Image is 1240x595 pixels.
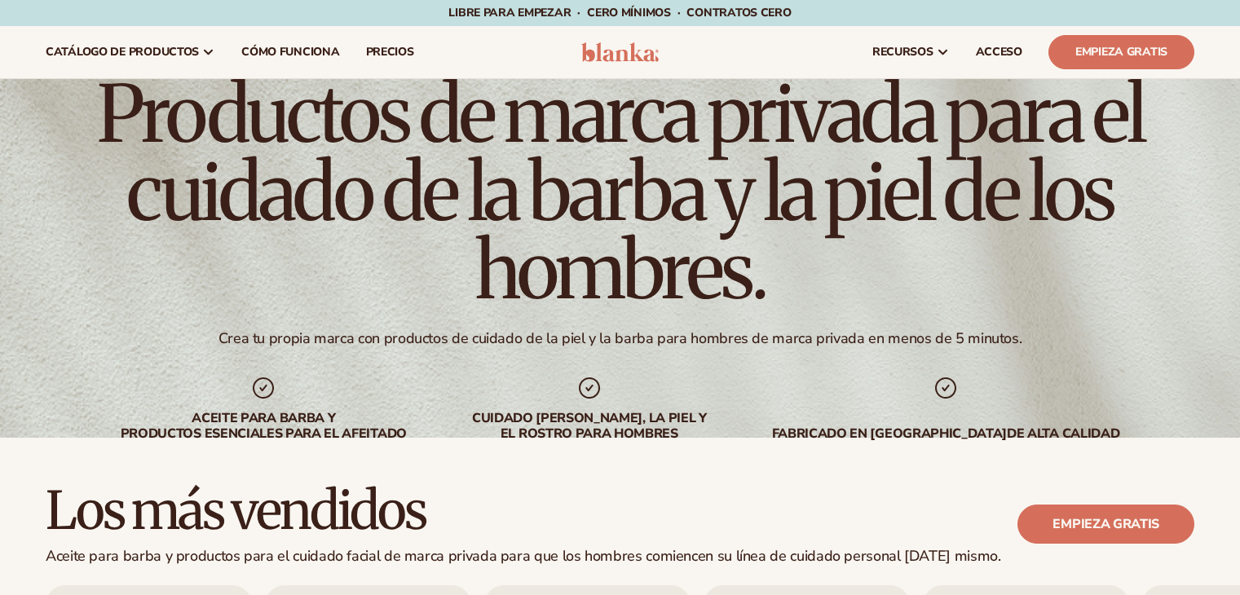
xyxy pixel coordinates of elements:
a: precios [353,26,427,78]
font: Contratos CERO [686,5,791,20]
font: Cómo funciona [241,44,339,59]
font: de alta calidad [1007,425,1119,443]
a: ACCESO [963,26,1035,78]
font: Los más vendidos [46,478,426,543]
font: · [677,5,681,20]
font: ACCESO [976,44,1022,59]
font: Productos de marca privada para el cuidado de la barba y la piel de los hombres. [97,65,1143,320]
font: Aceite para barba y productos para el cuidado facial de marca privada para que los hombres comien... [46,546,1001,566]
font: Cuidado [PERSON_NAME], la piel y [472,409,707,427]
font: Empieza gratis [1075,44,1167,59]
font: Fabricado en [GEOGRAPHIC_DATA] [772,425,1007,443]
font: precios [366,44,414,59]
font: catálogo de productos [46,44,199,59]
a: Empieza gratis [1017,505,1194,544]
font: Crea tu propia marca con productos de cuidado de la piel y la barba para hombres de marca privada... [218,328,1022,348]
a: Cómo funciona [228,26,352,78]
font: recursos [872,44,933,59]
font: CERO mínimos [587,5,671,20]
a: catálogo de productos [33,26,228,78]
img: logo [581,42,659,62]
font: · [577,5,580,20]
font: Libre para empezar [448,5,571,20]
font: Aceite para barba y [192,409,335,427]
font: el rostro para hombres [501,425,678,443]
font: Empieza gratis [1052,515,1159,533]
font: productos esenciales para el afeitado [121,425,407,443]
a: recursos [859,26,963,78]
a: Empieza gratis [1048,35,1194,69]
